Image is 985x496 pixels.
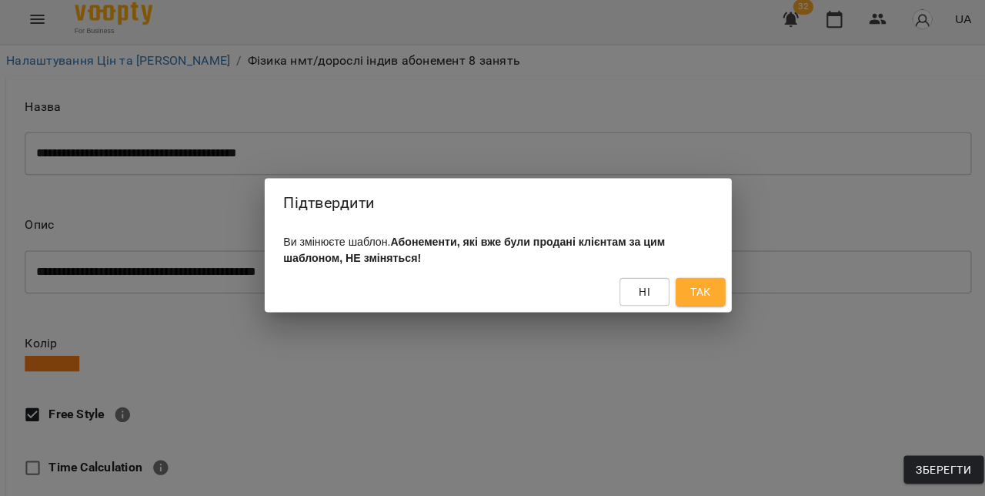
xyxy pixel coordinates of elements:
b: Абонементи, які вже були продані клієнтам за цим шаблоном, НЕ зміняться! [280,239,657,266]
span: Так [683,285,703,303]
span: Зберегти [906,461,960,479]
button: Так [668,280,717,308]
span: Ні [632,285,643,303]
h2: Підтвердити [280,194,705,218]
button: Ні [613,280,662,308]
span: Ви змінюєте шаблон. [280,239,657,266]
